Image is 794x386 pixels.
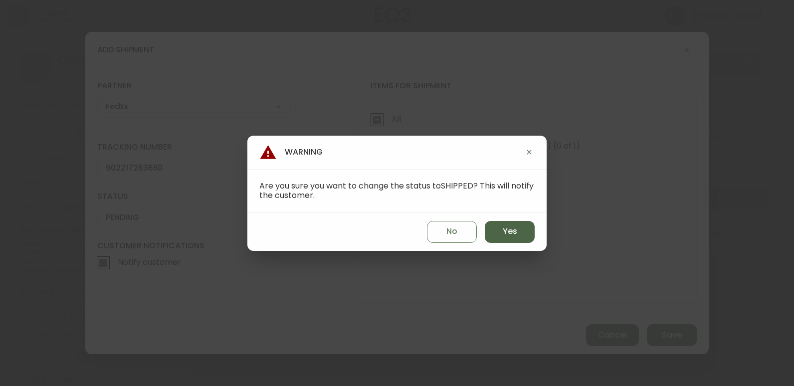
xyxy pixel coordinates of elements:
[485,221,535,243] button: Yes
[259,180,534,201] span: Are you sure you want to change the status to SHIPPED ? This will notify the customer.
[503,226,517,237] span: Yes
[259,144,323,161] h4: Warning
[427,221,477,243] button: No
[446,226,457,237] span: No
